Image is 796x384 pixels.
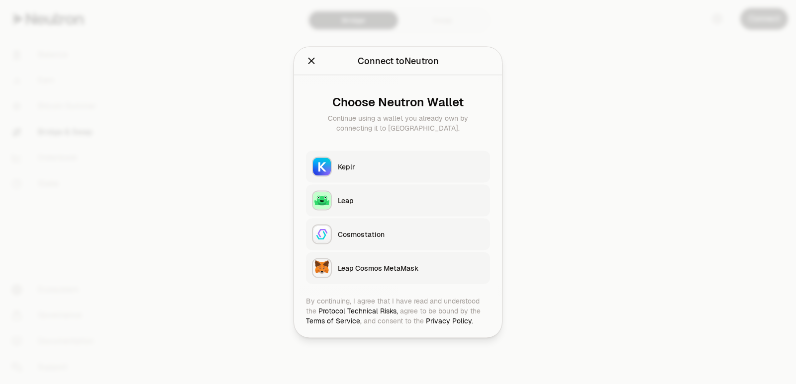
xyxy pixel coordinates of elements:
[306,54,317,68] button: Close
[313,259,331,277] img: Leap Cosmos MetaMask
[306,316,362,325] a: Terms of Service,
[306,218,490,250] button: CosmostationCosmostation
[338,195,484,205] div: Leap
[338,161,484,171] div: Keplr
[306,184,490,216] button: LeapLeap
[306,252,490,284] button: Leap Cosmos MetaMaskLeap Cosmos MetaMask
[306,296,490,325] div: By continuing, I agree that I have read and understood the agree to be bound by the and consent t...
[313,191,331,209] img: Leap
[318,306,398,315] a: Protocol Technical Risks,
[338,263,484,273] div: Leap Cosmos MetaMask
[313,225,331,243] img: Cosmostation
[426,316,473,325] a: Privacy Policy.
[306,151,490,182] button: KeplrKeplr
[313,157,331,175] img: Keplr
[314,113,482,133] div: Continue using a wallet you already own by connecting it to [GEOGRAPHIC_DATA].
[314,95,482,109] div: Choose Neutron Wallet
[338,229,484,239] div: Cosmostation
[358,54,439,68] div: Connect to Neutron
